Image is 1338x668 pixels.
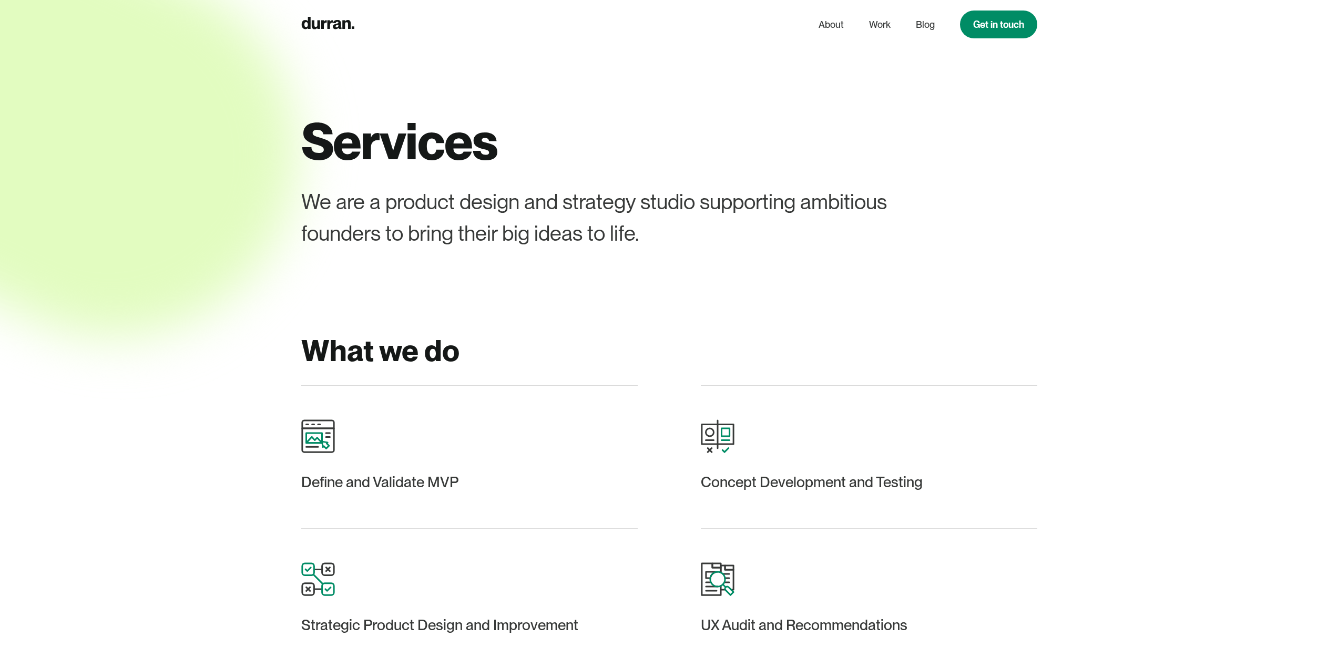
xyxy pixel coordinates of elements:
h1: Services [301,114,1037,169]
a: Get in touch [960,11,1037,38]
div: UX Audit and Recommendations [701,613,1037,638]
div: We are a product design and strategy studio supporting ambitious founders to bring their big idea... [301,186,964,249]
img: Validation Icon [701,419,734,453]
div: Define and Validate MVP [301,470,638,495]
div: Concept Development and Testing [701,470,1037,495]
div: Strategic Product Design and Improvement [301,613,638,638]
a: About [819,15,844,35]
a: home [301,14,354,35]
a: Blog [916,15,935,35]
img: Website Icon [301,419,335,453]
img: Research Icon [701,562,734,596]
h2: What we do [301,333,1037,368]
a: Work [869,15,891,35]
img: Product Improvement Icon [301,562,335,596]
